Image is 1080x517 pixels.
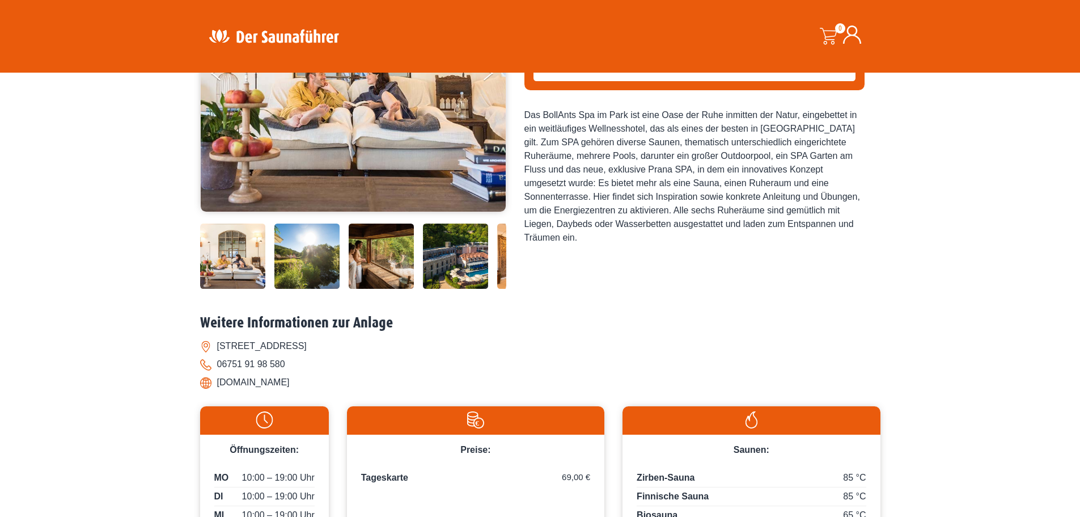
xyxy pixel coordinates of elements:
[200,314,880,332] h2: Weitere Informationen zur Anlage
[628,411,874,428] img: Flamme-weiss.svg
[211,61,240,90] button: Previous
[562,471,590,484] span: 69,00 €
[524,108,865,245] div: Das BollAnts Spa im Park ist eine Oase der Ruhe inmitten der Natur, eingebettet in ein weitläufig...
[230,445,299,455] span: Öffnungszeiten:
[637,473,694,482] span: Zirben-Sauna
[637,491,709,501] span: Finnische Sauna
[214,490,223,503] span: DI
[734,445,769,455] span: Saunen:
[843,490,866,503] span: 85 °C
[242,490,315,503] span: 10:00 – 19:00 Uhr
[200,337,880,355] li: [STREET_ADDRESS]
[214,471,229,485] span: MO
[353,411,599,428] img: Preise-weiss.svg
[206,411,323,428] img: Uhr-weiss.svg
[481,61,510,90] button: Next
[835,23,845,33] span: 0
[460,445,490,455] span: Preise:
[361,471,590,485] p: Tageskarte
[843,471,866,485] span: 85 °C
[242,471,315,485] span: 10:00 – 19:00 Uhr
[200,373,880,392] li: [DOMAIN_NAME]
[200,355,880,373] li: 06751 91 98 580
